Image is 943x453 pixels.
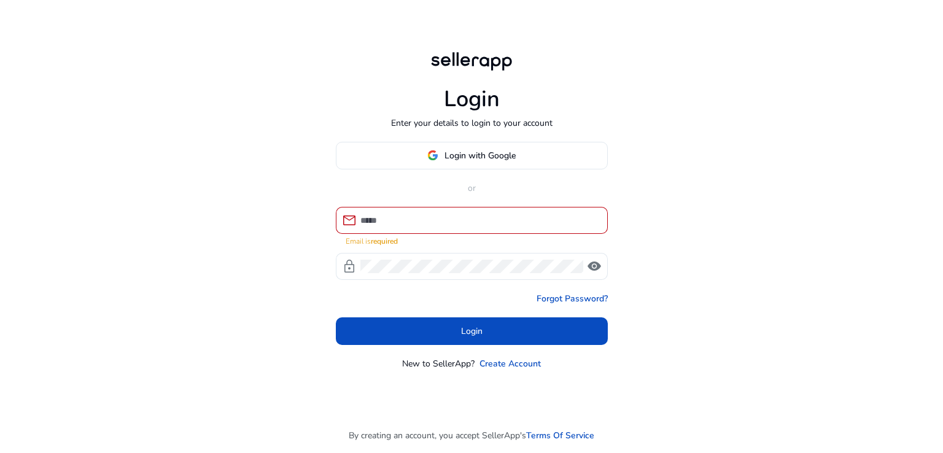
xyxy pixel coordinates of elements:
[444,149,516,162] span: Login with Google
[427,150,438,161] img: google-logo.svg
[479,357,541,370] a: Create Account
[444,86,500,112] h1: Login
[391,117,553,130] p: Enter your details to login to your account
[336,182,608,195] p: or
[537,292,608,305] a: Forgot Password?
[402,357,475,370] p: New to SellerApp?
[461,325,483,338] span: Login
[526,429,594,442] a: Terms Of Service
